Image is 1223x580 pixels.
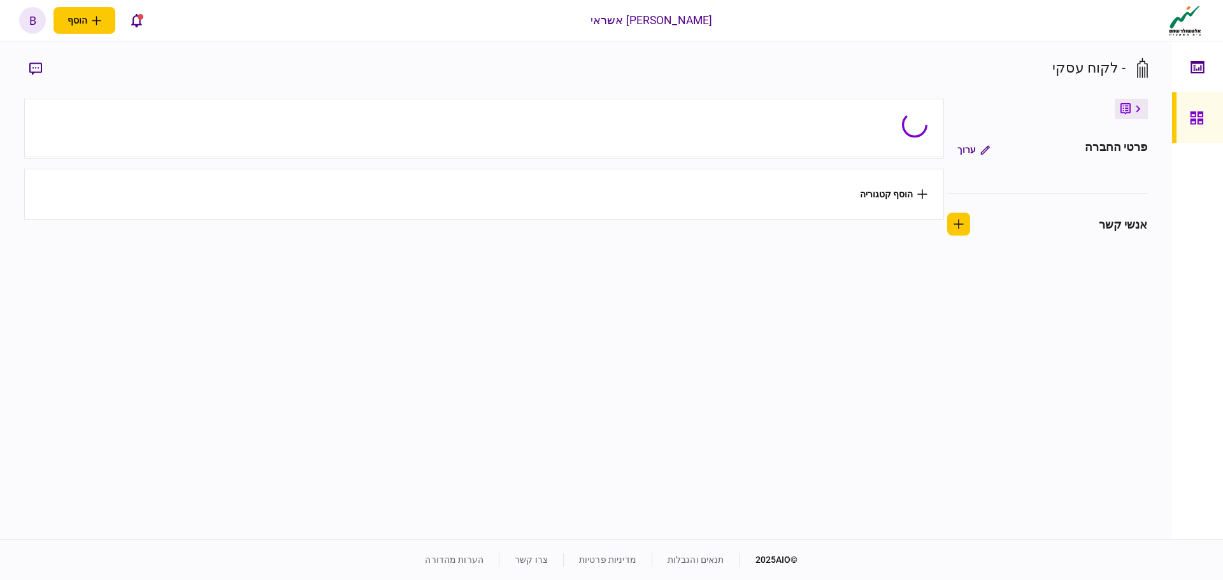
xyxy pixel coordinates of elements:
button: b [19,7,46,34]
a: מדיניות פרטיות [579,555,636,565]
a: הערות מהדורה [425,555,483,565]
div: [PERSON_NAME] אשראי [590,12,713,29]
button: ערוך [947,138,1000,161]
a: צרו קשר [515,555,548,565]
div: © 2025 AIO [740,553,798,567]
button: הוסף קטגוריה [860,189,927,199]
button: פתח תפריט להוספת לקוח [54,7,115,34]
img: client company logo [1166,4,1204,36]
div: - לקוח עסקי [1052,57,1126,78]
button: פתח רשימת התראות [123,7,150,34]
a: תנאים והגבלות [668,555,724,565]
div: אנשי קשר [1099,216,1148,233]
div: פרטי החברה [1085,138,1147,161]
